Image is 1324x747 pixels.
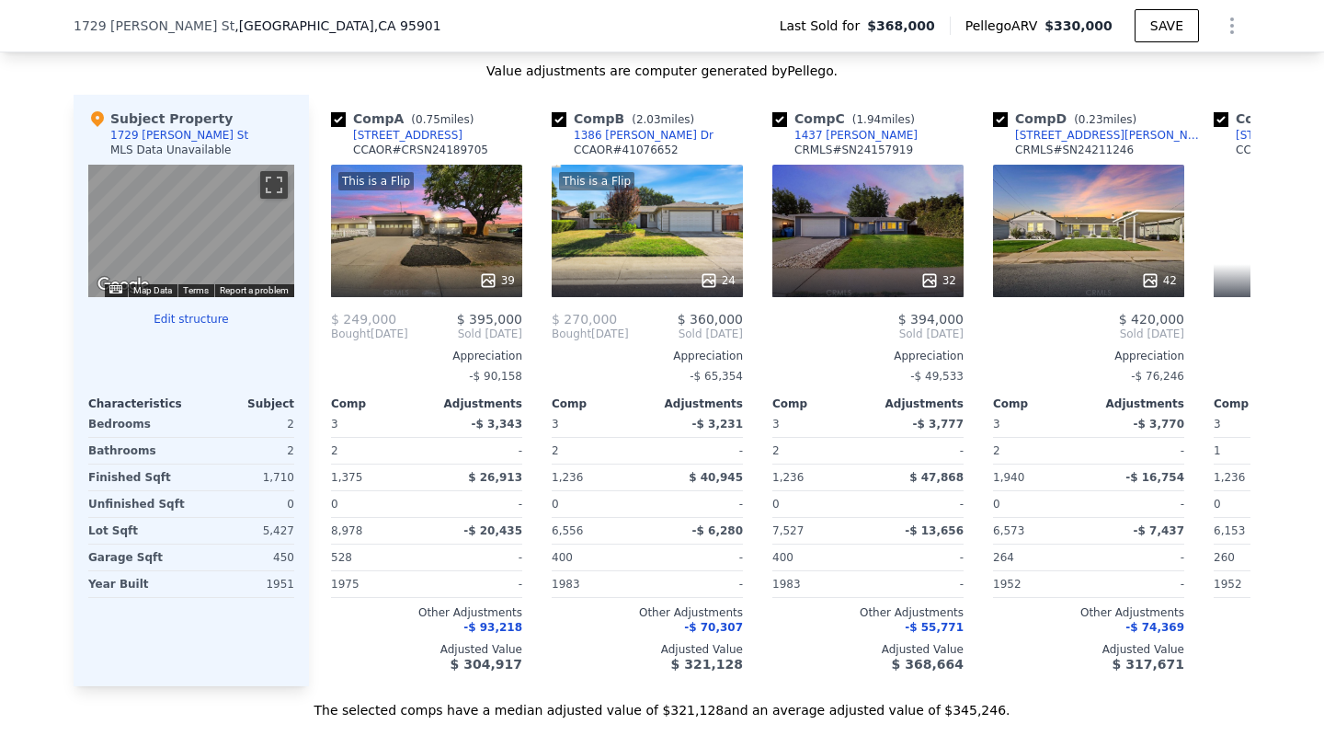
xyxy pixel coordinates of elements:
[772,551,793,564] span: 400
[993,605,1184,620] div: Other Adjustments
[868,396,964,411] div: Adjustments
[1092,491,1184,517] div: -
[331,571,423,597] div: 1975
[690,370,743,383] span: -$ 65,354
[338,172,414,190] div: This is a Flip
[427,396,522,411] div: Adjustments
[1214,524,1245,537] span: 6,153
[74,17,234,35] span: 1729 [PERSON_NAME] St
[772,571,864,597] div: 1983
[651,545,743,570] div: -
[88,438,188,464] div: Bathrooms
[195,518,294,544] div: 5,427
[993,418,1000,431] span: 3
[574,128,713,143] div: 1386 [PERSON_NAME] Dr
[195,411,294,437] div: 2
[905,621,964,634] span: -$ 55,771
[1214,498,1221,511] span: 0
[772,109,922,128] div: Comp C
[552,327,629,341] div: [DATE]
[88,545,188,570] div: Garage Sqft
[993,498,1000,511] span: 0
[552,471,583,484] span: 1,236
[88,396,191,411] div: Characteristics
[463,524,522,537] span: -$ 20,435
[1092,545,1184,570] div: -
[430,571,522,597] div: -
[993,551,1014,564] span: 264
[651,438,743,464] div: -
[636,113,661,126] span: 2.03
[845,113,922,126] span: ( miles)
[1067,113,1144,126] span: ( miles)
[195,545,294,570] div: 450
[772,327,964,341] span: Sold [DATE]
[651,571,743,597] div: -
[892,657,964,672] span: $ 368,664
[430,491,522,517] div: -
[552,327,591,341] span: Bought
[1214,418,1221,431] span: 3
[133,284,172,297] button: Map Data
[1135,9,1199,42] button: SAVE
[93,273,154,297] a: Open this area in Google Maps (opens a new window)
[856,113,881,126] span: 1.94
[88,411,188,437] div: Bedrooms
[993,524,1024,537] span: 6,573
[905,524,964,537] span: -$ 13,656
[624,113,702,126] span: ( miles)
[331,471,362,484] span: 1,375
[772,471,804,484] span: 1,236
[651,491,743,517] div: -
[408,327,522,341] span: Sold [DATE]
[195,491,294,517] div: 0
[353,143,488,157] div: CCAOR # CRSN24189705
[692,524,743,537] span: -$ 6,280
[479,271,515,290] div: 39
[1044,18,1113,33] span: $330,000
[353,128,462,143] div: [STREET_ADDRESS]
[331,327,408,341] div: [DATE]
[552,396,647,411] div: Comp
[331,642,522,657] div: Adjusted Value
[872,545,964,570] div: -
[1131,370,1184,383] span: -$ 76,246
[331,128,462,143] a: [STREET_ADDRESS]
[260,171,288,199] button: Toggle fullscreen view
[772,396,868,411] div: Comp
[772,498,780,511] span: 0
[374,18,441,33] span: , CA 95901
[88,571,188,597] div: Year Built
[331,327,371,341] span: Bought
[552,109,702,128] div: Comp B
[1092,438,1184,464] div: -
[671,657,743,672] span: $ 321,128
[1214,551,1235,564] span: 260
[552,349,743,363] div: Appreciation
[1214,571,1306,597] div: 1952
[913,418,964,431] span: -$ 3,777
[74,686,1250,719] div: The selected comps have a median adjusted value of $321,128 and an average adjusted value of $345...
[552,312,617,327] span: $ 270,000
[183,285,209,295] a: Terms
[552,551,573,564] span: 400
[1214,471,1245,484] span: 1,236
[1214,438,1306,464] div: 1
[1015,143,1134,157] div: CRMLS # SN24211246
[993,438,1085,464] div: 2
[872,491,964,517] div: -
[331,524,362,537] span: 8,978
[88,518,188,544] div: Lot Sqft
[195,571,294,597] div: 1951
[88,491,188,517] div: Unfinished Sqft
[684,621,743,634] span: -$ 70,307
[552,642,743,657] div: Adjusted Value
[416,113,440,126] span: 0.75
[700,271,736,290] div: 24
[552,571,644,597] div: 1983
[552,438,644,464] div: 2
[780,17,868,35] span: Last Sold for
[1214,396,1309,411] div: Comp
[993,471,1024,484] span: 1,940
[993,396,1089,411] div: Comp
